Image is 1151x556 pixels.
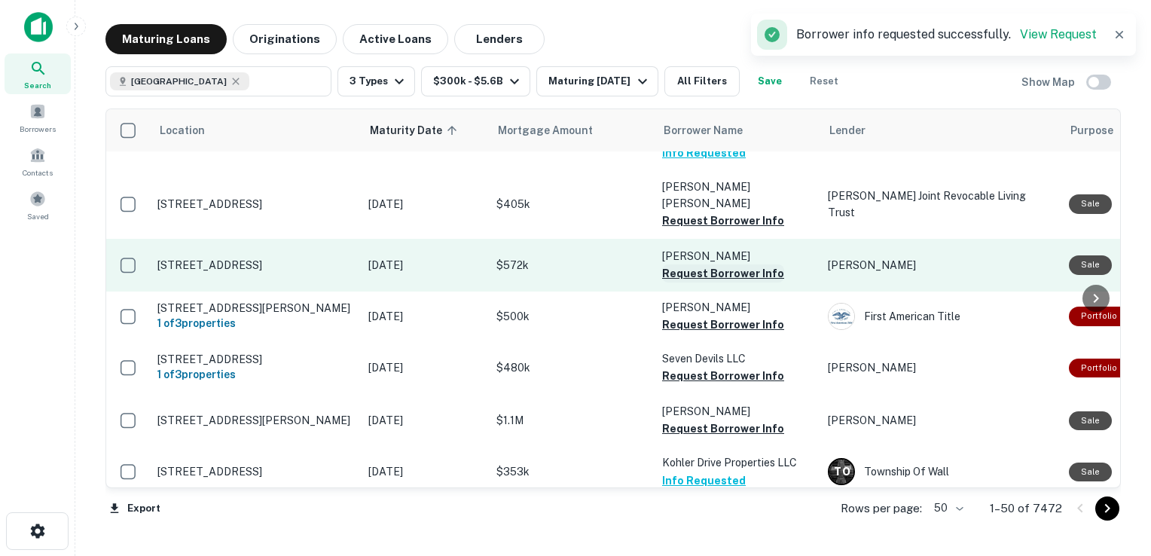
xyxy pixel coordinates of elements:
img: picture [829,304,854,329]
p: [DATE] [368,463,481,480]
p: $480k [496,359,647,376]
button: Reset [800,66,848,96]
p: [PERSON_NAME] [662,299,813,316]
h6: 1 of 3 properties [157,366,353,383]
p: Borrower info requested successfully. [796,26,1097,44]
h6: 1 of 3 properties [157,315,353,331]
a: Borrowers [5,97,71,138]
img: capitalize-icon.png [24,12,53,42]
button: Active Loans [343,24,448,54]
p: $572k [496,257,647,273]
p: [PERSON_NAME] [662,248,813,264]
p: [STREET_ADDRESS] [157,465,353,478]
p: $1.1M [496,412,647,429]
th: Maturity Date [361,109,489,151]
button: Export [105,497,164,520]
p: T O [834,464,850,480]
p: [DATE] [368,412,481,429]
p: [PERSON_NAME] [828,412,1054,429]
p: [DATE] [368,196,481,212]
p: [STREET_ADDRESS][PERSON_NAME] [157,301,353,315]
p: Kohler Drive Properties LLC [662,454,813,471]
a: View Request [1020,27,1097,41]
span: Saved [27,210,49,222]
button: Request Borrower Info [662,212,784,230]
p: [PERSON_NAME] Joint Revocable Living Trust [828,188,1054,221]
div: Sale [1069,411,1112,430]
p: $500k [496,308,647,325]
button: 3 Types [337,66,415,96]
button: Request Borrower Info [662,264,784,283]
div: Sale [1069,255,1112,274]
span: Location [159,121,205,139]
span: Borrower Name [664,121,743,139]
button: Lenders [454,24,545,54]
p: [STREET_ADDRESS] [157,353,353,366]
span: Contacts [23,166,53,179]
p: 1–50 of 7472 [990,499,1062,518]
button: Maturing Loans [105,24,227,54]
p: [STREET_ADDRESS] [157,258,353,272]
button: All Filters [664,66,740,96]
div: 50 [928,497,966,519]
p: [STREET_ADDRESS][PERSON_NAME] [157,414,353,427]
span: Maturity Date [370,121,462,139]
th: Borrower Name [655,109,820,151]
th: Location [150,109,361,151]
div: Township Of Wall [828,458,1054,485]
button: Save your search to get updates of matches that match your search criteria. [746,66,794,96]
button: Request Borrower Info [662,420,784,438]
span: Purpose [1070,121,1113,139]
button: Go to next page [1095,496,1119,521]
a: Contacts [5,141,71,182]
div: This is a portfolio loan with 3 properties [1069,359,1129,377]
p: [DATE] [368,257,481,273]
p: Rows per page: [841,499,922,518]
button: Info Requested [662,144,746,162]
div: First American Title [828,303,1054,330]
th: Lender [820,109,1061,151]
p: [DATE] [368,308,481,325]
p: $353k [496,463,647,480]
div: Sale [1069,194,1112,213]
button: Maturing [DATE] [536,66,658,96]
p: $405k [496,196,647,212]
span: Search [24,79,51,91]
button: $300k - $5.6B [421,66,530,96]
div: This is a portfolio loan with 3 properties [1069,307,1129,325]
button: Request Borrower Info [662,367,784,385]
p: [PERSON_NAME] [PERSON_NAME] [662,179,813,212]
span: [GEOGRAPHIC_DATA] [131,75,227,88]
span: Mortgage Amount [498,121,612,139]
button: Request Borrower Info [662,316,784,334]
p: [PERSON_NAME] [828,257,1054,273]
iframe: Chat Widget [1076,435,1151,508]
p: [STREET_ADDRESS] [157,197,353,211]
div: Sale [1069,463,1112,481]
p: [PERSON_NAME] [828,359,1054,376]
button: Info Requested [662,472,746,490]
p: [DATE] [368,359,481,376]
p: [PERSON_NAME] [662,403,813,420]
button: Originations [233,24,337,54]
p: Seven Devils LLC [662,350,813,367]
div: Maturing [DATE] [548,72,651,90]
th: Mortgage Amount [489,109,655,151]
a: Search [5,53,71,94]
h6: Show Map [1021,74,1077,90]
a: Saved [5,185,71,225]
span: Borrowers [20,123,56,135]
span: Lender [829,121,866,139]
